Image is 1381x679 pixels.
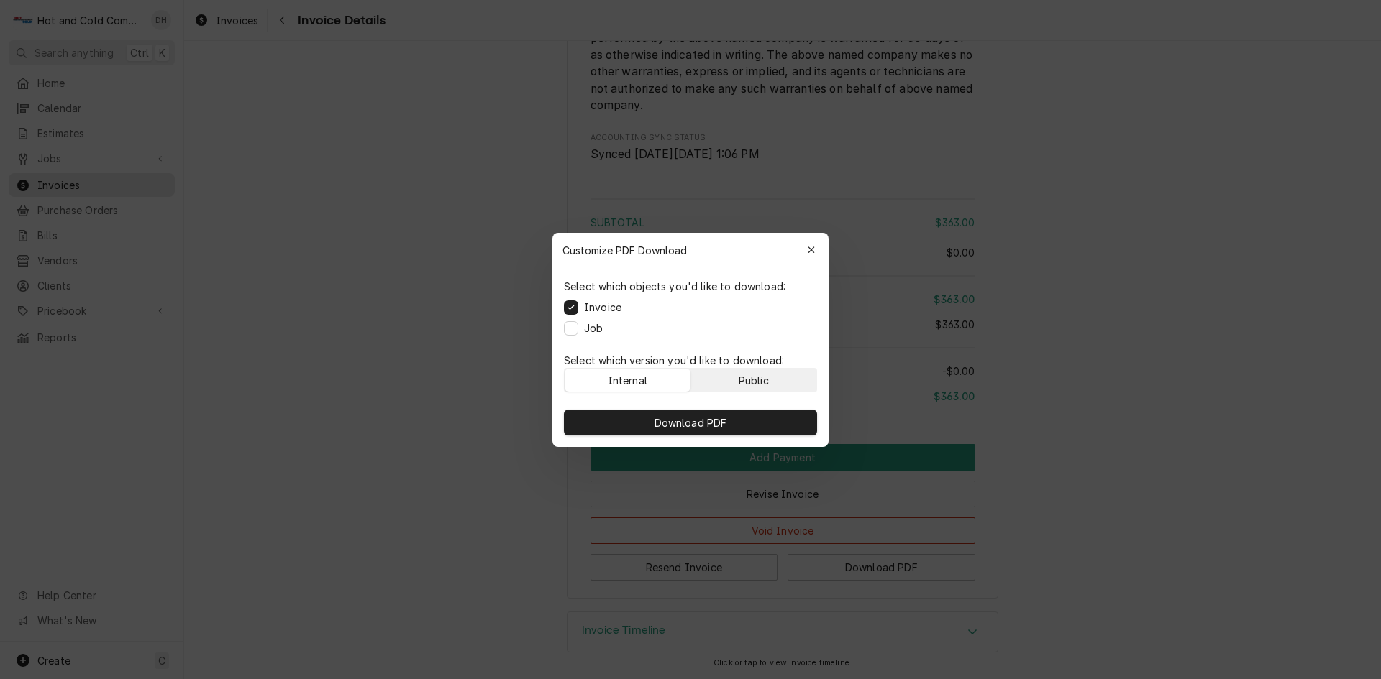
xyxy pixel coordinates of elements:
[564,353,817,368] p: Select which version you'd like to download:
[739,372,769,387] div: Public
[652,415,730,430] span: Download PDF
[552,233,829,267] div: Customize PDF Download
[584,300,621,315] label: Invoice
[608,372,647,387] div: Internal
[564,410,817,435] button: Download PDF
[564,279,785,294] p: Select which objects you'd like to download:
[584,320,603,336] label: Job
